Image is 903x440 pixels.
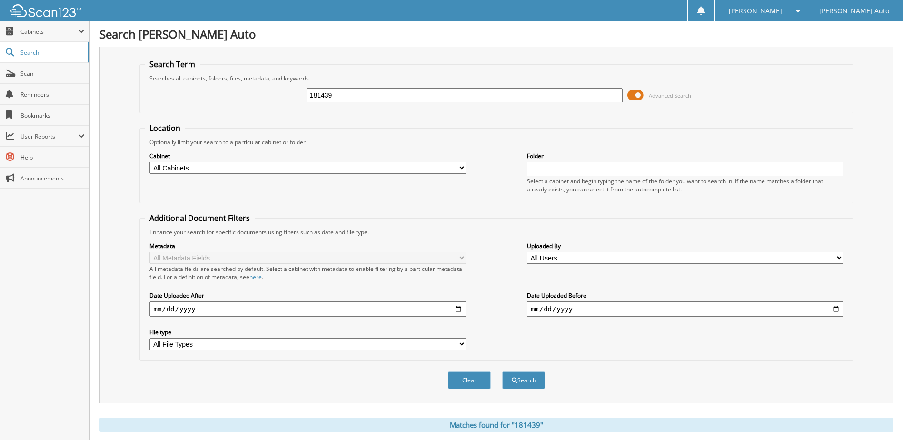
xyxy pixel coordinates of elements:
[527,291,843,300] label: Date Uploaded Before
[502,371,545,389] button: Search
[145,59,200,70] legend: Search Term
[149,242,466,250] label: Metadata
[20,49,83,57] span: Search
[145,138,848,146] div: Optionally limit your search to a particular cabinet or folder
[149,152,466,160] label: Cabinet
[99,26,893,42] h1: Search [PERSON_NAME] Auto
[527,177,843,193] div: Select a cabinet and begin typing the name of the folder you want to search in. If the name match...
[149,328,466,336] label: File type
[20,132,78,140] span: User Reports
[10,4,81,17] img: scan123-logo-white.svg
[99,418,893,432] div: Matches found for "181439"
[527,301,843,317] input: end
[20,90,85,99] span: Reminders
[145,123,185,133] legend: Location
[20,70,85,78] span: Scan
[448,371,491,389] button: Clear
[249,273,262,281] a: here
[149,265,466,281] div: All metadata fields are searched by default. Select a cabinet with metadata to enable filtering b...
[145,228,848,236] div: Enhance your search for specific documents using filters such as date and file type.
[729,8,782,14] span: [PERSON_NAME]
[20,111,85,120] span: Bookmarks
[649,92,691,99] span: Advanced Search
[20,174,85,182] span: Announcements
[819,8,889,14] span: [PERSON_NAME] Auto
[527,152,843,160] label: Folder
[20,28,78,36] span: Cabinets
[527,242,843,250] label: Uploaded By
[149,301,466,317] input: start
[20,153,85,161] span: Help
[145,74,848,82] div: Searches all cabinets, folders, files, metadata, and keywords
[145,213,255,223] legend: Additional Document Filters
[149,291,466,300] label: Date Uploaded After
